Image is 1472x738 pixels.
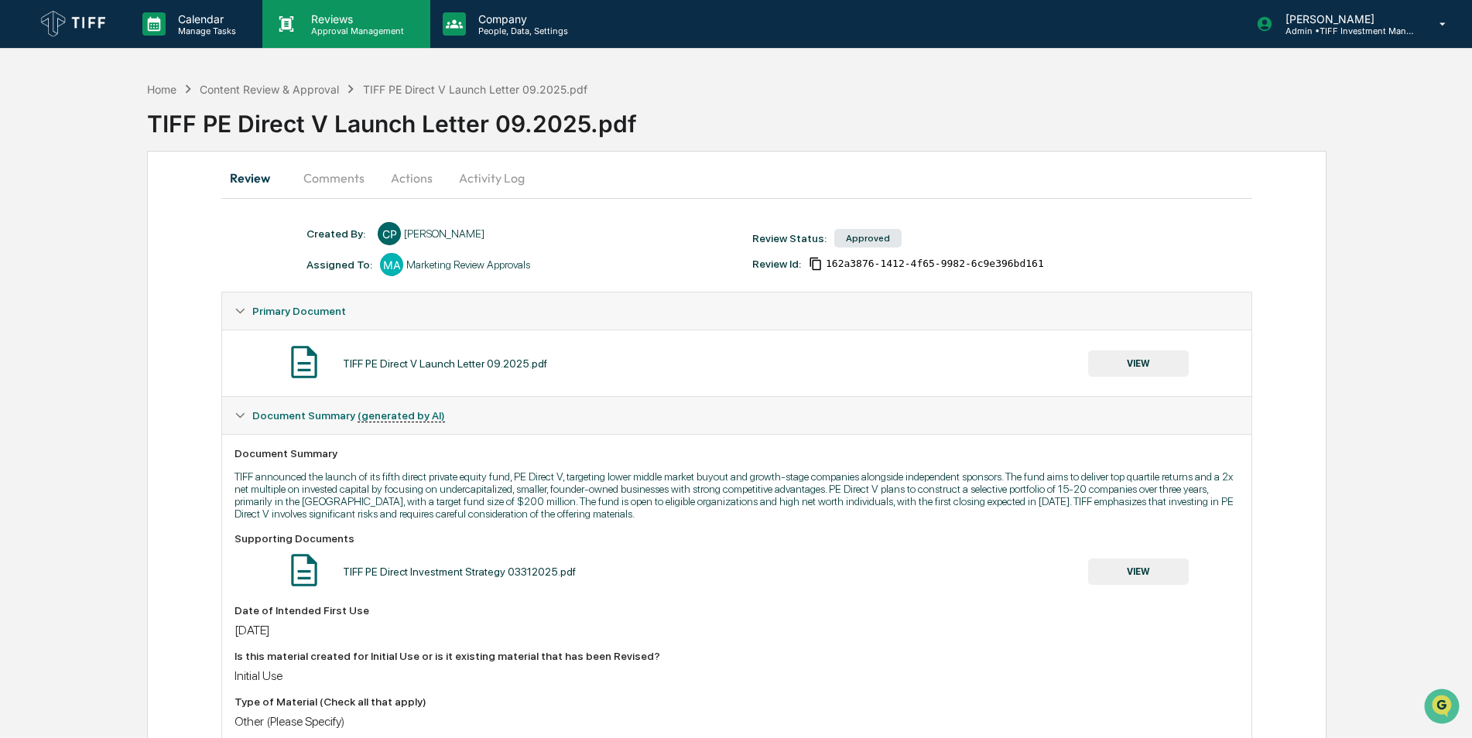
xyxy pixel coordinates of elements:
[234,604,1238,617] div: Date of Intended First Use
[343,357,547,370] div: TIFF PE Direct V Launch Letter 09.2025.pdf
[1088,559,1189,585] button: VIEW
[222,330,1251,396] div: Primary Document
[234,650,1238,662] div: Is this material created for Initial Use or is it existing material that has been Revised?
[166,26,244,36] p: Manage Tasks
[200,83,339,96] div: Content Review & Approval
[363,83,587,96] div: TIFF PE Direct V Launch Letter 09.2025.pdf
[299,12,412,26] p: Reviews
[285,343,323,381] img: Document Icon
[378,222,401,245] div: CP
[53,118,254,134] div: Start new chat
[154,262,187,274] span: Pylon
[9,189,106,217] a: 🖐️Preclearance
[1422,687,1464,729] iframe: Open customer support
[112,196,125,209] div: 🗄️
[285,551,323,589] img: Document Icon
[252,409,445,422] span: Document Summary
[53,134,196,146] div: We're available if you need us!
[234,695,1238,708] div: Type of Material (Check all that apply)
[106,189,198,217] a: 🗄️Attestations
[306,227,370,240] div: Created By: ‎ ‎
[752,232,827,244] div: Review Status:
[1088,350,1189,377] button: VIEW
[466,12,576,26] p: Company
[147,83,176,96] div: Home
[447,159,537,196] button: Activity Log
[234,668,1238,683] div: Initial Use
[1273,26,1417,36] p: Admin • TIFF Investment Management
[752,258,801,270] div: Review Id:
[466,26,576,36] p: People, Data, Settings
[380,253,403,276] div: MA
[31,195,100,210] span: Preclearance
[406,258,530,271] div: Marketing Review Approvals
[128,195,192,210] span: Attestations
[221,159,291,196] button: Review
[252,305,346,317] span: Primary Document
[826,258,1044,270] span: 162a3876-1412-4f65-9982-6c9e396bd161
[109,261,187,274] a: Powered byPylon
[147,97,1472,138] div: TIFF PE Direct V Launch Letter 09.2025.pdf
[234,470,1238,520] p: TIFF announced the launch of its fifth direct private equity fund, PE Direct V, targeting lower m...
[291,159,377,196] button: Comments
[31,224,98,240] span: Data Lookup
[222,292,1251,330] div: Primary Document
[15,196,28,209] div: 🖐️
[343,565,576,578] div: TIFF PE Direct Investment Strategy 03312025.pdf
[166,12,244,26] p: Calendar
[358,409,445,422] u: (generated by AI)
[234,532,1238,545] div: Supporting Documents
[15,32,282,57] p: How can we help?
[15,226,28,238] div: 🔎
[404,227,484,240] div: [PERSON_NAME]
[234,714,1238,729] div: Other (Please Specify)
[377,159,447,196] button: Actions
[234,447,1238,460] div: Document Summary
[222,397,1251,434] div: Document Summary (generated by AI)
[299,26,412,36] p: Approval Management
[37,7,111,41] img: logo
[834,229,902,248] div: Approved
[263,123,282,142] button: Start new chat
[15,118,43,146] img: 1746055101610-c473b297-6a78-478c-a979-82029cc54cd1
[234,623,1238,637] div: [DATE]
[306,258,372,271] div: Assigned To:
[9,218,104,246] a: 🔎Data Lookup
[221,159,1251,196] div: secondary tabs example
[809,257,823,271] span: Copy Id
[1273,12,1417,26] p: [PERSON_NAME]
